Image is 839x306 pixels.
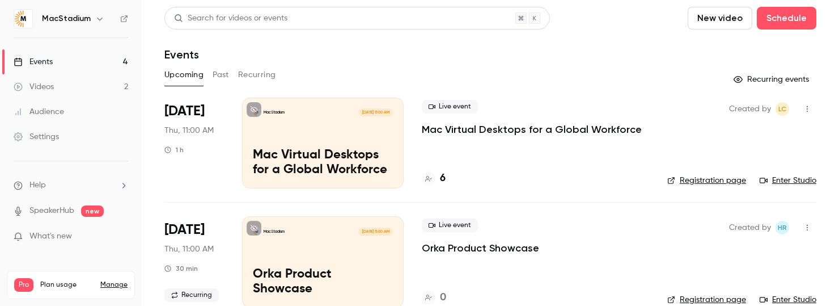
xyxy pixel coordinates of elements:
span: Help [29,179,46,191]
a: Enter Studio [760,294,816,305]
p: MacStadium [264,229,285,234]
span: Pro [14,278,33,292]
span: [DATE] [164,102,205,120]
span: Thu, 11:00 AM [164,125,214,136]
span: Created by [729,102,771,116]
button: Upcoming [164,66,204,84]
span: Plan usage [40,280,94,290]
img: MacStadium [14,10,32,28]
a: Manage [100,280,128,290]
p: MacStadium [264,110,285,115]
div: Videos [14,81,54,93]
a: Orka Product Showcase [422,241,539,255]
span: Live event [422,100,478,114]
div: Events [14,56,53,68]
div: Audience [14,106,64,118]
a: Mac Virtual Desktops for a Global WorkforceMacStadium[DATE] 11:00 AMMac Virtual Desktops for a Gl... [242,98,404,188]
button: Past [213,66,229,84]
span: Live event [422,219,478,232]
button: Recurring events [728,70,816,89]
p: Mac Virtual Desktops for a Global Workforce [253,148,393,178]
p: Orka Product Showcase [253,267,393,297]
div: Settings [14,131,59,142]
a: Registration page [667,294,746,305]
span: Created by [729,221,771,234]
button: Schedule [757,7,816,30]
div: Sep 18 Thu, 11:00 AM (America/New York) [164,98,224,188]
span: LC [778,102,786,116]
button: Recurring [238,66,276,84]
a: 0 [422,290,446,305]
h4: 6 [440,171,446,186]
span: Lauren Cabana [776,102,789,116]
a: SpeakerHub [29,205,74,217]
div: 1 h [164,145,184,154]
h4: 0 [440,290,446,305]
span: [DATE] 11:00 AM [358,228,392,236]
h1: Events [164,48,199,61]
span: HR [778,221,787,234]
span: Heather Robertson [776,221,789,234]
div: 30 min [164,264,198,273]
span: new [81,206,104,217]
span: Thu, 11:00 AM [164,244,214,255]
a: Mac Virtual Desktops for a Global Workforce [422,123,642,136]
button: New video [688,7,752,30]
a: Registration page [667,175,746,186]
a: 6 [422,171,446,186]
span: [DATE] [164,221,205,239]
div: Search for videos or events [174,12,287,24]
span: What's new [29,230,72,242]
a: Enter Studio [760,175,816,186]
span: Recurring [164,288,219,302]
span: [DATE] 11:00 AM [358,108,392,116]
h6: MacStadium [42,13,91,24]
li: help-dropdown-opener [14,179,128,191]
